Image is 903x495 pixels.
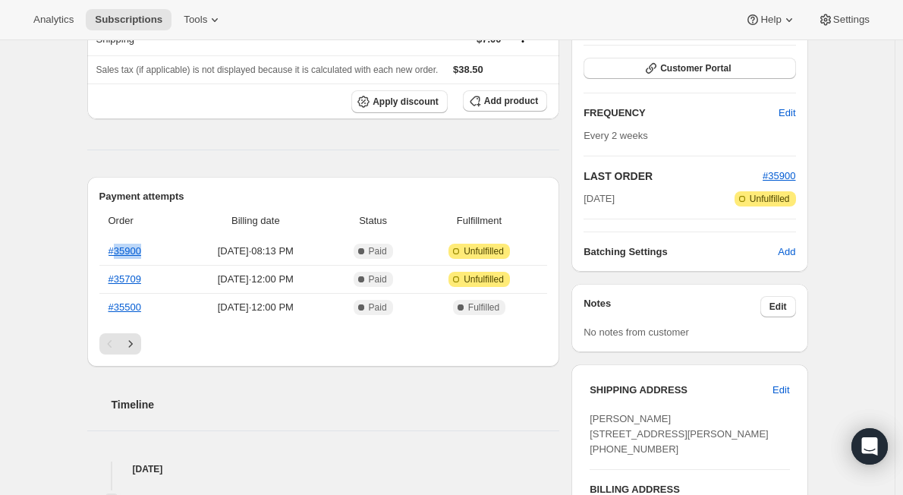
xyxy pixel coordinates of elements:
span: Billing date [185,213,326,229]
span: No notes from customer [584,326,689,338]
span: Paid [369,245,387,257]
h2: FREQUENCY [584,106,779,121]
span: Apply discount [373,96,439,108]
span: Edit [779,106,795,121]
button: Edit [763,378,798,402]
span: Fulfillment [420,213,538,229]
button: Settings [809,9,879,30]
button: Edit [760,296,796,317]
button: Tools [175,9,231,30]
h3: SHIPPING ADDRESS [590,383,772,398]
span: [DATE] [584,191,615,207]
span: Subscriptions [95,14,162,26]
button: Help [736,9,805,30]
button: Next [120,333,141,355]
span: Unfulfilled [464,245,504,257]
h3: Notes [584,296,760,317]
button: Customer Portal [584,58,795,79]
span: Fulfilled [468,301,499,314]
span: [DATE] · 08:13 PM [185,244,326,259]
span: [DATE] · 12:00 PM [185,272,326,287]
span: Add [778,244,795,260]
h2: Timeline [112,397,560,412]
span: Add product [484,95,538,107]
h4: [DATE] [87,462,560,477]
button: Analytics [24,9,83,30]
span: Status [335,213,411,229]
th: Order [99,204,181,238]
span: Paid [369,301,387,314]
span: $38.50 [453,64,483,75]
h6: Batching Settings [584,244,778,260]
nav: Pagination [99,333,548,355]
h2: Payment attempts [99,189,548,204]
a: #35900 [763,170,795,181]
span: Customer Portal [660,62,731,74]
button: Subscriptions [86,9,171,30]
span: Settings [833,14,870,26]
span: [PERSON_NAME] [STREET_ADDRESS][PERSON_NAME] [PHONE_NUMBER] [590,413,769,455]
span: Sales tax (if applicable) is not displayed because it is calculated with each new order. [96,65,439,75]
h2: LAST ORDER [584,169,763,184]
button: Apply discount [351,90,448,113]
a: #35709 [109,273,141,285]
span: Edit [769,301,787,313]
span: Unfulfilled [750,193,790,205]
button: Add [769,240,804,264]
span: Paid [369,273,387,285]
span: Analytics [33,14,74,26]
button: #35900 [763,169,795,184]
div: Open Intercom Messenger [851,428,888,465]
span: Edit [772,383,789,398]
span: Every 2 weeks [584,130,648,141]
a: #35500 [109,301,141,313]
span: [DATE] · 12:00 PM [185,300,326,315]
a: #35900 [109,245,141,257]
button: Edit [769,101,804,125]
span: Unfulfilled [464,273,504,285]
span: $7.00 [477,33,502,45]
span: Help [760,14,781,26]
button: Add product [463,90,547,112]
span: Tools [184,14,207,26]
